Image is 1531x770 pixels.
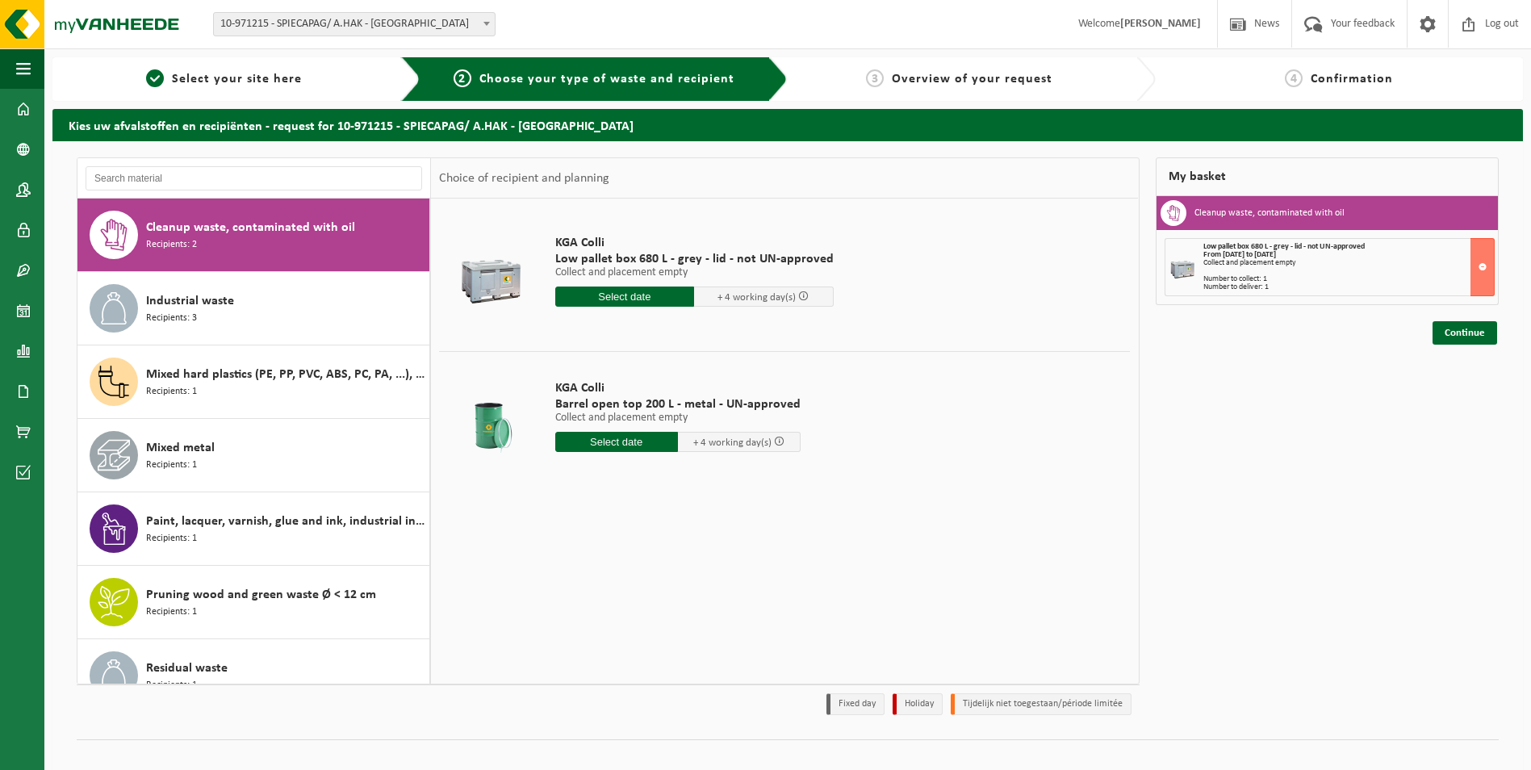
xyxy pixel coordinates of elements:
[77,639,430,713] button: Residual waste Recipients: 1
[1203,283,1495,291] div: Number to deliver: 1
[146,218,355,237] span: Cleanup waste, contaminated with oil
[555,396,801,412] span: Barrel open top 200 L - metal - UN-approved
[555,412,801,424] p: Collect and placement empty
[717,292,796,303] span: + 4 working day(s)
[1311,73,1393,86] span: Confirmation
[1203,250,1276,259] strong: From [DATE] to [DATE]
[1433,321,1497,345] a: Continue
[146,384,197,400] span: Recipients: 1
[146,311,197,326] span: Recipients: 3
[146,585,376,605] span: Pruning wood and green waste Ø < 12 cm
[146,678,197,693] span: Recipients: 1
[77,566,430,639] button: Pruning wood and green waste Ø < 12 cm Recipients: 1
[555,235,834,251] span: KGA Colli
[77,492,430,566] button: Paint, lacquer, varnish, glue and ink, industrial in small packaging Recipients: 1
[146,237,197,253] span: Recipients: 2
[866,69,884,87] span: 3
[146,659,228,678] span: Residual waste
[146,365,425,384] span: Mixed hard plastics (PE, PP, PVC, ABS, PC, PA, ...), recyclable (industrie)
[146,512,425,531] span: Paint, lacquer, varnish, glue and ink, industrial in small packaging
[77,199,430,272] button: Cleanup waste, contaminated with oil Recipients: 2
[1156,157,1500,196] div: My basket
[555,251,834,267] span: Low pallet box 680 L - grey - lid - not UN-approved
[454,69,471,87] span: 2
[693,437,772,448] span: + 4 working day(s)
[1203,259,1495,267] div: Collect and placement empty
[52,109,1523,140] h2: Kies uw afvalstoffen en recipiënten - request for 10-971215 - SPIECAPAG/ A.HAK - [GEOGRAPHIC_DATA]
[77,345,430,419] button: Mixed hard plastics (PE, PP, PVC, ABS, PC, PA, ...), recyclable (industrie) Recipients: 1
[146,69,164,87] span: 1
[146,458,197,473] span: Recipients: 1
[214,13,495,36] span: 10-971215 - SPIECAPAG/ A.HAK - BRUGGE
[213,12,496,36] span: 10-971215 - SPIECAPAG/ A.HAK - BRUGGE
[431,158,617,199] div: Choice of recipient and planning
[1194,200,1345,226] h3: Cleanup waste, contaminated with oil
[1203,275,1495,283] div: Number to collect: 1
[172,73,302,86] span: Select your site here
[555,380,801,396] span: KGA Colli
[951,693,1132,715] li: Tijdelijk niet toegestaan/période limitée
[892,73,1052,86] span: Overview of your request
[1120,18,1201,30] strong: [PERSON_NAME]
[479,73,734,86] span: Choose your type of waste and recipient
[555,432,678,452] input: Select date
[146,438,215,458] span: Mixed metal
[146,605,197,620] span: Recipients: 1
[61,69,388,89] a: 1Select your site here
[77,419,430,492] button: Mixed metal Recipients: 1
[86,166,422,190] input: Search material
[146,291,234,311] span: Industrial waste
[555,287,695,307] input: Select date
[555,267,834,278] p: Collect and placement empty
[77,272,430,345] button: Industrial waste Recipients: 3
[146,531,197,546] span: Recipients: 1
[1285,69,1303,87] span: 4
[893,693,943,715] li: Holiday
[1203,242,1365,251] span: Low pallet box 680 L - grey - lid - not UN-approved
[826,693,885,715] li: Fixed day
